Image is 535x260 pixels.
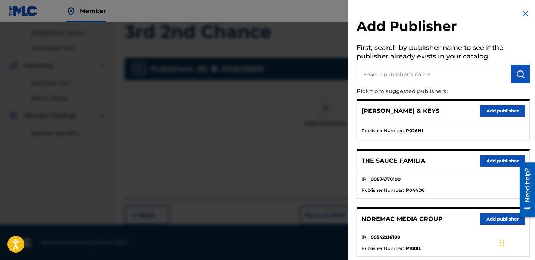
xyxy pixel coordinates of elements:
[361,234,369,241] span: IPI :
[500,232,504,254] div: Drag
[361,245,404,252] span: Publisher Number :
[514,160,535,220] iframe: Resource Center
[361,156,425,165] p: THE SAUCE FAMILIA
[361,107,439,115] p: [PERSON_NAME] & KEYS
[80,7,106,15] span: Member
[371,176,401,183] strong: 00874770100
[357,41,530,65] h5: First, search by publisher name to see if the publisher already exists in your catalog.
[406,127,423,134] strong: P026H1
[480,105,525,117] button: Add publisher
[357,83,487,99] p: Pick from suggested publishers:
[480,213,525,225] button: Add publisher
[498,224,535,260] iframe: Chat Widget
[357,18,530,37] h2: Add Publisher
[480,155,525,167] button: Add publisher
[361,215,443,223] p: NOREMAC MEDIA GROUP
[361,176,369,183] span: IPI :
[361,187,404,194] span: Publisher Number :
[9,6,38,16] img: MLC Logo
[406,187,425,194] strong: P044D6
[371,234,400,241] strong: 00542216188
[516,70,525,79] img: Search Works
[406,245,421,252] strong: P100IL
[361,127,404,134] span: Publisher Number :
[357,65,511,83] input: Search publisher's name
[66,7,75,16] img: Top Rightsholder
